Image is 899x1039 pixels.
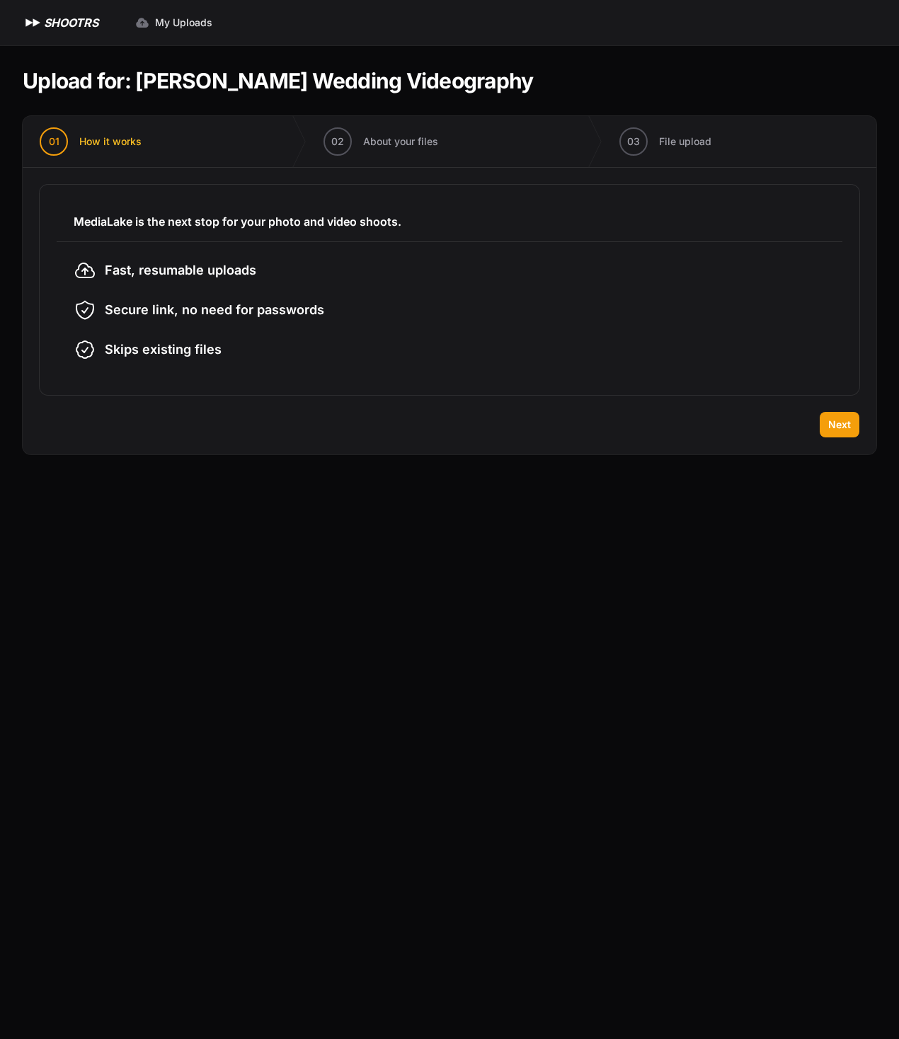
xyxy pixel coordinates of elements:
[23,14,98,31] a: SHOOTRS SHOOTRS
[363,134,438,149] span: About your files
[659,134,711,149] span: File upload
[23,116,159,167] button: 01 How it works
[602,116,728,167] button: 03 File upload
[74,213,825,230] h3: MediaLake is the next stop for your photo and video shoots.
[820,412,859,437] button: Next
[105,260,256,280] span: Fast, resumable uploads
[155,16,212,30] span: My Uploads
[627,134,640,149] span: 03
[23,14,44,31] img: SHOOTRS
[105,340,222,360] span: Skips existing files
[307,116,455,167] button: 02 About your files
[49,134,59,149] span: 01
[331,134,344,149] span: 02
[79,134,142,149] span: How it works
[44,14,98,31] h1: SHOOTRS
[23,68,533,93] h1: Upload for: [PERSON_NAME] Wedding Videography
[127,10,221,35] a: My Uploads
[828,418,851,432] span: Next
[105,300,324,320] span: Secure link, no need for passwords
